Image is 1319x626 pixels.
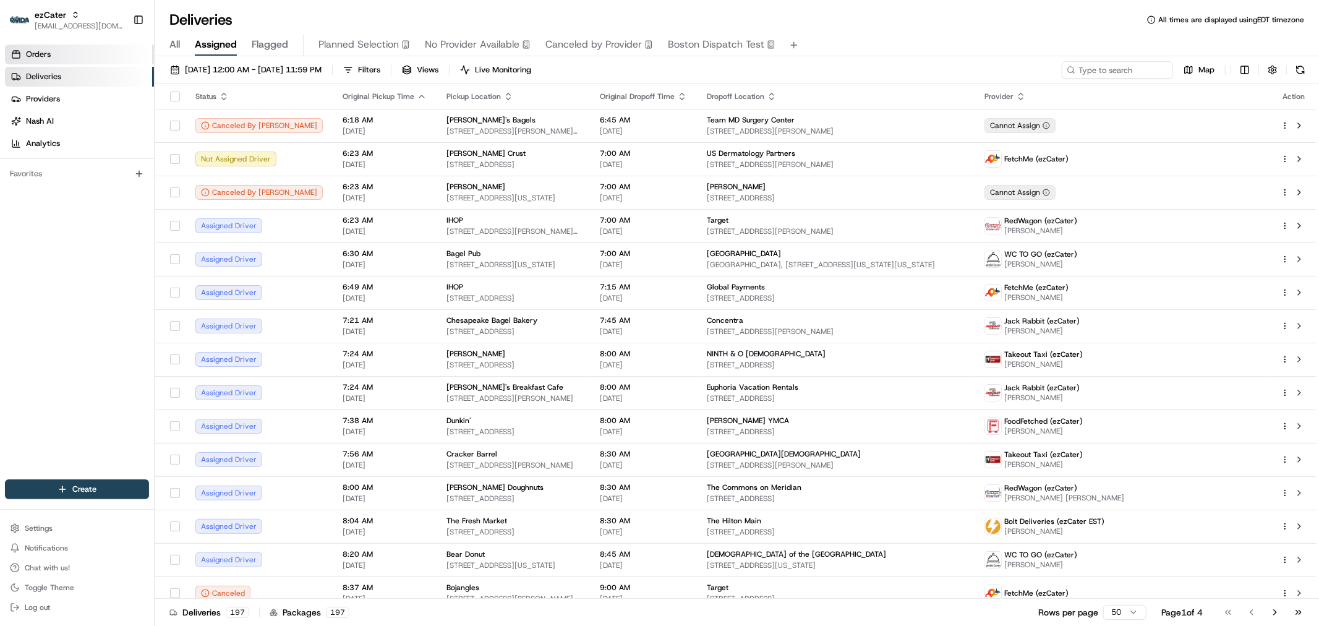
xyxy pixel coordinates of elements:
[195,586,250,601] button: Canceled
[343,549,427,559] span: 8:20 AM
[600,427,687,437] span: [DATE]
[343,282,427,292] span: 6:49 AM
[343,160,427,169] span: [DATE]
[600,327,687,337] span: [DATE]
[455,61,537,79] button: Live Monitoring
[707,393,965,403] span: [STREET_ADDRESS]
[343,360,427,370] span: [DATE]
[270,606,349,619] div: Packages
[600,148,687,158] span: 7:00 AM
[446,160,580,169] span: [STREET_ADDRESS]
[12,118,35,140] img: 1736555255976-a54dd68f-1ca7-489b-9aae-adbdc363a1c4
[985,518,1001,534] img: bolt_logo.png
[600,226,687,236] span: [DATE]
[446,393,580,403] span: [STREET_ADDRESS][PERSON_NAME]
[343,182,427,192] span: 6:23 AM
[1004,349,1083,359] span: Takeout Taxi (ezCater)
[985,318,1001,334] img: jack_rabbit_logo.png
[707,282,765,292] span: Global Payments
[1004,226,1077,236] span: [PERSON_NAME]
[600,382,687,392] span: 8:00 AM
[1178,61,1220,79] button: Map
[475,64,531,75] span: Live Monitoring
[195,118,323,133] button: Canceled By [PERSON_NAME]
[12,181,22,191] div: 📗
[600,594,687,604] span: [DATE]
[25,602,50,612] span: Log out
[446,349,505,359] span: [PERSON_NAME]
[707,349,826,359] span: NINTH & O [DEMOGRAPHIC_DATA]
[7,174,100,197] a: 📗Knowledge Base
[1004,416,1083,426] span: FoodFetched (ezCater)
[26,49,51,60] span: Orders
[707,92,764,101] span: Dropoff Location
[5,599,149,616] button: Log out
[169,606,249,619] div: Deliveries
[446,115,536,125] span: [PERSON_NAME]'s Bagels
[600,215,687,225] span: 7:00 AM
[1004,483,1077,493] span: RedWagon (ezCater)
[600,516,687,526] span: 8:30 AM
[343,215,427,225] span: 6:23 AM
[707,182,766,192] span: [PERSON_NAME]
[984,185,1056,200] button: Cannot Assign
[985,585,1001,601] img: fetchme_logo.png
[707,226,965,236] span: [STREET_ADDRESS][PERSON_NAME]
[600,92,675,101] span: Original Dropoff Time
[600,182,687,192] span: 7:00 AM
[600,583,687,593] span: 9:00 AM
[600,249,687,259] span: 7:00 AM
[1004,426,1083,436] span: [PERSON_NAME]
[600,416,687,426] span: 8:00 AM
[600,460,687,470] span: [DATE]
[446,92,501,101] span: Pickup Location
[984,118,1056,133] div: Cannot Assign
[326,607,349,618] div: 197
[1004,283,1069,293] span: FetchMe (ezCater)
[600,349,687,359] span: 8:00 AM
[985,385,1001,401] img: jack_rabbit_logo.png
[446,527,580,537] span: [STREET_ADDRESS]
[343,349,427,359] span: 7:24 AM
[1004,526,1104,536] span: [PERSON_NAME]
[446,583,479,593] span: Bojangles
[985,452,1001,468] img: w8AST-1LHTqH2U9y-T1wjPW057DPfhVPr_mtwyTN8Nrd0yBsm6DWIBh-yRWziR2vF5tX=w240-h480-rw
[343,560,427,570] span: [DATE]
[25,179,95,192] span: Knowledge Base
[1004,249,1077,259] span: WC TO GO (ezCater)
[1161,606,1203,619] div: Page 1 of 4
[343,249,427,259] span: 6:30 AM
[707,327,965,337] span: [STREET_ADDRESS][PERSON_NAME]
[5,89,154,109] a: Providers
[195,185,323,200] div: Canceled By [PERSON_NAME]
[985,552,1001,568] img: profile_wctogo_shipday.jpg
[985,485,1001,501] img: time_to_eat_nevada_logo
[72,484,96,495] span: Create
[1004,393,1080,403] span: [PERSON_NAME]
[35,9,66,21] button: ezCater
[117,179,198,192] span: API Documentation
[707,594,965,604] span: [STREET_ADDRESS]
[12,49,225,69] p: Welcome 👋
[985,251,1001,267] img: profile_wctogo_shipday.jpg
[343,527,427,537] span: [DATE]
[1004,154,1069,164] span: FetchMe (ezCater)
[1281,92,1307,101] div: Action
[343,460,427,470] span: [DATE]
[446,594,580,604] span: [STREET_ADDRESS][PERSON_NAME]
[358,64,380,75] span: Filters
[185,64,322,75] span: [DATE] 12:00 AM - [DATE] 11:59 PM
[707,315,743,325] span: Concentra
[1292,61,1309,79] button: Refresh
[25,543,68,553] span: Notifications
[446,482,544,492] span: [PERSON_NAME] Doughnuts
[343,449,427,459] span: 7:56 AM
[343,382,427,392] span: 7:24 AM
[600,315,687,325] span: 7:45 AM
[318,37,399,52] span: Planned Selection
[164,61,327,79] button: [DATE] 12:00 AM - [DATE] 11:59 PM
[26,93,60,105] span: Providers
